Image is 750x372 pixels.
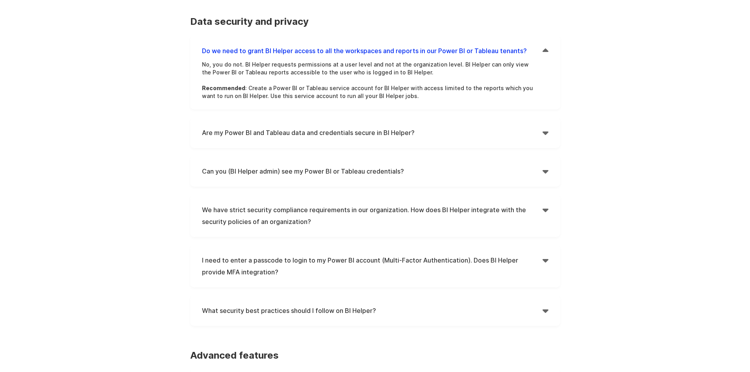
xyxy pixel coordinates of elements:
[202,204,543,228] h4: We have strict security compliance requirements in our organization. How does BI Helper integrate...
[190,350,560,361] h3: Advanced features
[543,45,548,57] div: 
[202,165,543,177] h4: Can you (BI Helper admin) see my Power BI or Tableau credentials?
[543,165,548,177] div: 
[543,305,548,316] div: 
[543,204,548,216] div: 
[202,61,537,100] p: No, you do not. BI Helper requests permissions at a user level and not at the organization level....
[543,127,548,139] div: 
[202,305,543,316] h4: What security best practices should I follow on BI Helper?
[202,45,543,57] h4: Do we need to grant BI Helper access to all the workspaces and reports in our Power BI or Tableau...
[543,254,548,266] div: 
[190,16,560,28] h3: Data security and privacy
[202,85,245,91] strong: Recommended
[202,127,543,139] h4: Are my Power BI and Tableau data and credentials secure in BI Helper?
[202,254,543,278] h4: I need to enter a passcode to login to my Power BI account (Multi-Factor Authentication). Does BI...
